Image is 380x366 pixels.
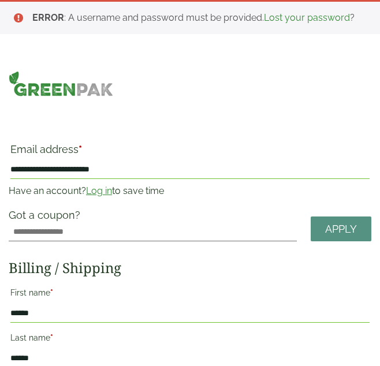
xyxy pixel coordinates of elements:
label: First name [10,285,370,304]
abbr: required [50,288,53,297]
img: GreenPak Supplies [9,71,113,96]
h2: Billing / Shipping [9,260,371,277]
strong: ERROR [32,12,64,23]
a: Apply [311,216,371,241]
label: Email address [10,144,370,160]
abbr: required [79,143,82,155]
a: Lost your password [264,12,350,23]
abbr: required [50,333,53,342]
label: Last name [10,330,370,349]
a: Log in [86,185,112,196]
span: Apply [325,223,357,236]
p: Have an account? to save time [9,184,371,198]
label: Got a coupon? [9,209,85,227]
li: : A username and password must be provided. ? [32,11,362,25]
